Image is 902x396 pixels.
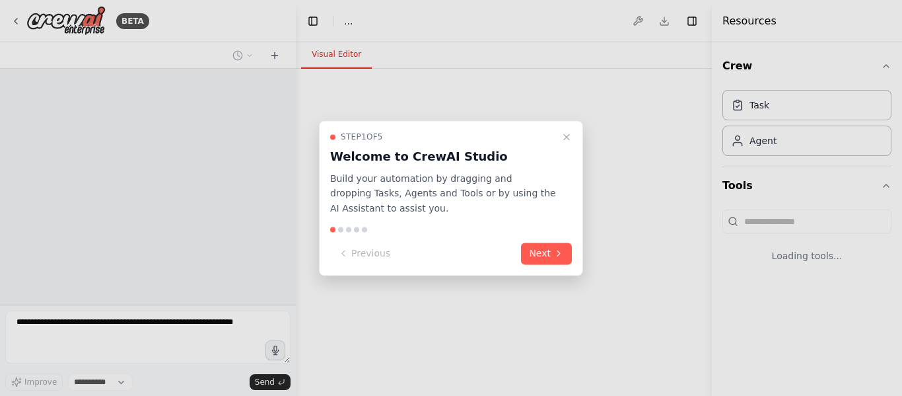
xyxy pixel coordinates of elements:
button: Previous [330,243,398,264]
button: Close walkthrough [559,129,574,145]
span: Step 1 of 5 [341,132,383,142]
p: Build your automation by dragging and dropping Tasks, Agents and Tools or by using the AI Assista... [330,171,556,216]
button: Hide left sidebar [304,12,322,30]
h3: Welcome to CrewAI Studio [330,147,556,166]
button: Next [521,243,572,264]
